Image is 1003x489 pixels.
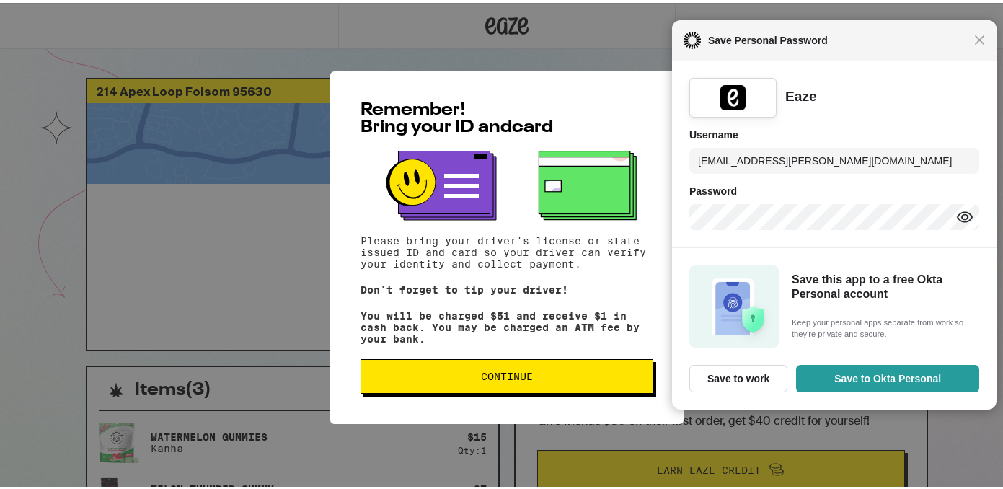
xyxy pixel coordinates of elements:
h5: Save this app to a free Okta Personal account [792,270,975,299]
div: Eaze [785,85,817,103]
h6: Password [689,180,979,197]
button: Continue [361,356,653,391]
img: bGv2hwAAAAZJREFUAwAHbaa2seUGcgAAAABJRU5ErkJggg== [720,82,746,107]
h6: Username [689,123,979,141]
span: Keep your personal apps separate from work so they're private and secure. [792,314,975,338]
span: Close [974,32,985,43]
p: You will be charged $51 and receive $1 in cash back. You may be charged an ATM fee by your bank. [361,307,653,342]
span: Continue [481,369,533,379]
span: Remember! Bring your ID and card [361,99,553,133]
button: Save to Okta Personal [796,362,979,389]
p: Don't forget to tip your driver! [361,281,653,293]
p: Please bring your driver's license or state issued ID and card so your driver can verify your ide... [361,232,653,267]
span: Save Personal Password [701,29,974,46]
button: Save to work [689,362,787,389]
